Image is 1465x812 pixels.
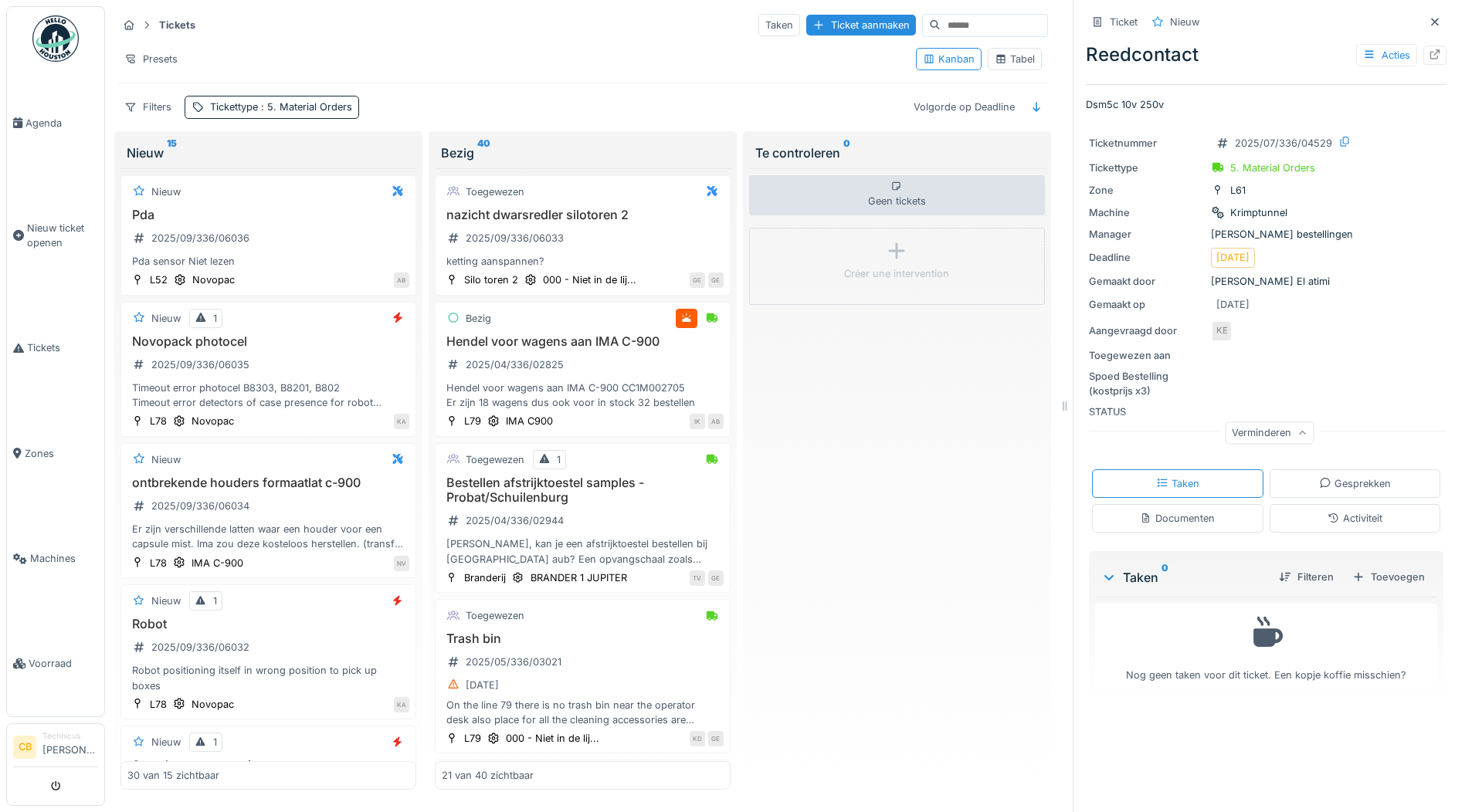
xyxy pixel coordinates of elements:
[25,446,98,461] span: Zones
[117,96,178,118] div: Filters
[464,570,506,585] div: Branderij
[117,48,185,70] div: Presets
[531,570,627,585] div: BRANDER 1 JUPITER
[1089,227,1205,242] div: Manager
[127,475,409,490] h3: ontbrekende houders formaatlat c-900
[1089,369,1205,398] div: Spoed Bestelling (kostprijs x3)
[843,144,850,162] sup: 0
[477,144,490,162] sup: 40
[1211,320,1233,342] div: KE
[192,414,234,428] div: Novopac
[690,272,705,288] div: GE
[466,608,524,623] div: Toegewezen
[1089,297,1205,312] div: Gemaakt op
[151,499,249,513] div: 2025/09/336/06034
[758,14,800,36] div: Taken
[7,506,104,611] a: Machines
[1089,136,1205,151] div: Ticketnummer
[127,208,409,222] h3: Pda
[1089,323,1205,338] div: Aangevraagd door
[213,594,217,608] div: 1
[1089,227,1443,242] div: [PERSON_NAME] bestellingen
[7,296,104,401] a: Tickets
[394,414,409,429] div: KA
[466,357,564,372] div: 2025/04/336/02825
[1089,404,1205,419] div: STATUS
[690,731,705,746] div: KD
[394,697,409,712] div: KA
[466,184,524,199] div: Toegewezen
[127,617,409,631] h3: Robot
[1156,476,1199,491] div: Taken
[506,731,599,746] div: 000 - Niet in de lij...
[7,175,104,296] a: Nieuw ticket openen
[167,144,177,162] sup: 15
[442,334,724,349] h3: Hendel voor wagens aan IMA C-900
[127,144,410,162] div: Nieuw
[466,655,561,669] div: 2025/05/336/03021
[150,697,167,712] div: L78
[442,768,534,783] div: 21 van 40 zichtbaar
[1346,567,1431,587] div: Toevoegen
[394,556,409,571] div: NV
[1161,568,1168,587] sup: 0
[1086,41,1446,69] div: Reedcontact
[151,452,181,467] div: Nieuw
[466,513,564,528] div: 2025/04/336/02944
[1235,136,1332,151] div: 2025/07/336/04529
[464,272,518,287] div: Silo toren 2
[192,272,235,287] div: Novopac
[213,735,217,749] div: 1
[1101,568,1267,587] div: Taken
[466,231,564,245] div: 2025/09/336/06033
[464,414,481,428] div: L79
[1089,250,1205,265] div: Deadline
[151,357,249,372] div: 2025/09/336/06035
[442,475,724,505] h3: Bestellen afstrijktoestel samples - Probat/Schuilenburg
[151,735,181,749] div: Nieuw
[1089,161,1205,175] div: Tickettype
[844,266,949,281] div: Créer une intervention
[1086,97,1446,112] p: Dsm5c 10v 250v
[150,414,167,428] div: L78
[127,254,409,269] div: Pda sensor Niet lezen
[29,656,98,671] span: Voorraad
[749,175,1045,215] div: Geen tickets
[127,381,409,410] div: Timeout error photocel B8303, B8201, B802 Timeout error detectors of case presence for robot SQ10...
[1230,161,1315,175] div: 5. Material Orders
[1273,567,1340,587] div: Filteren
[394,272,409,288] div: AB
[1140,511,1215,526] div: Documenten
[1328,511,1382,526] div: Activiteit
[442,208,724,222] h3: nazicht dwarsredler silotoren 2
[1170,15,1199,29] div: Nieuw
[1216,250,1250,265] div: [DATE]
[466,678,499,692] div: [DATE]
[153,18,202,32] strong: Tickets
[442,698,724,727] div: On the line 79 there is no trash bin near the operator desk also place for all the cleaning acces...
[441,144,724,162] div: Bezig
[506,414,553,428] div: IMA C900
[907,96,1022,118] div: Volgorde op Deadline
[151,640,249,655] div: 2025/09/336/06032
[151,231,249,245] div: 2025/09/336/06036
[806,15,916,36] div: Ticket aanmaken
[690,570,705,586] div: TV
[557,452,561,467] div: 1
[127,758,409,773] h3: Stapelaar neemt patjes terug mee
[42,730,98,742] div: Technicus
[213,311,217,326] div: 1
[258,101,352,113] span: : 5. Material Orders
[755,144,1039,162] div: Te controleren
[13,730,98,767] a: CB Technicus[PERSON_NAME]
[30,551,98,566] span: Machines
[1089,274,1443,289] div: [PERSON_NAME] El atimi
[442,381,724,410] div: Hendel voor wagens aan IMA C-900 CC1M002705 Er zijn 18 wagens dus ook voor in stock 32 bestellen
[690,414,705,429] div: IK
[150,556,167,570] div: L78
[1105,611,1427,682] div: Nog geen taken voor dit ticket. Een kopje koffie misschien?
[42,730,98,763] li: [PERSON_NAME]
[127,663,409,692] div: Robot positioning itself in wrong position to pick up boxes
[1230,183,1246,198] div: L61
[192,556,243,570] div: IMA C-900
